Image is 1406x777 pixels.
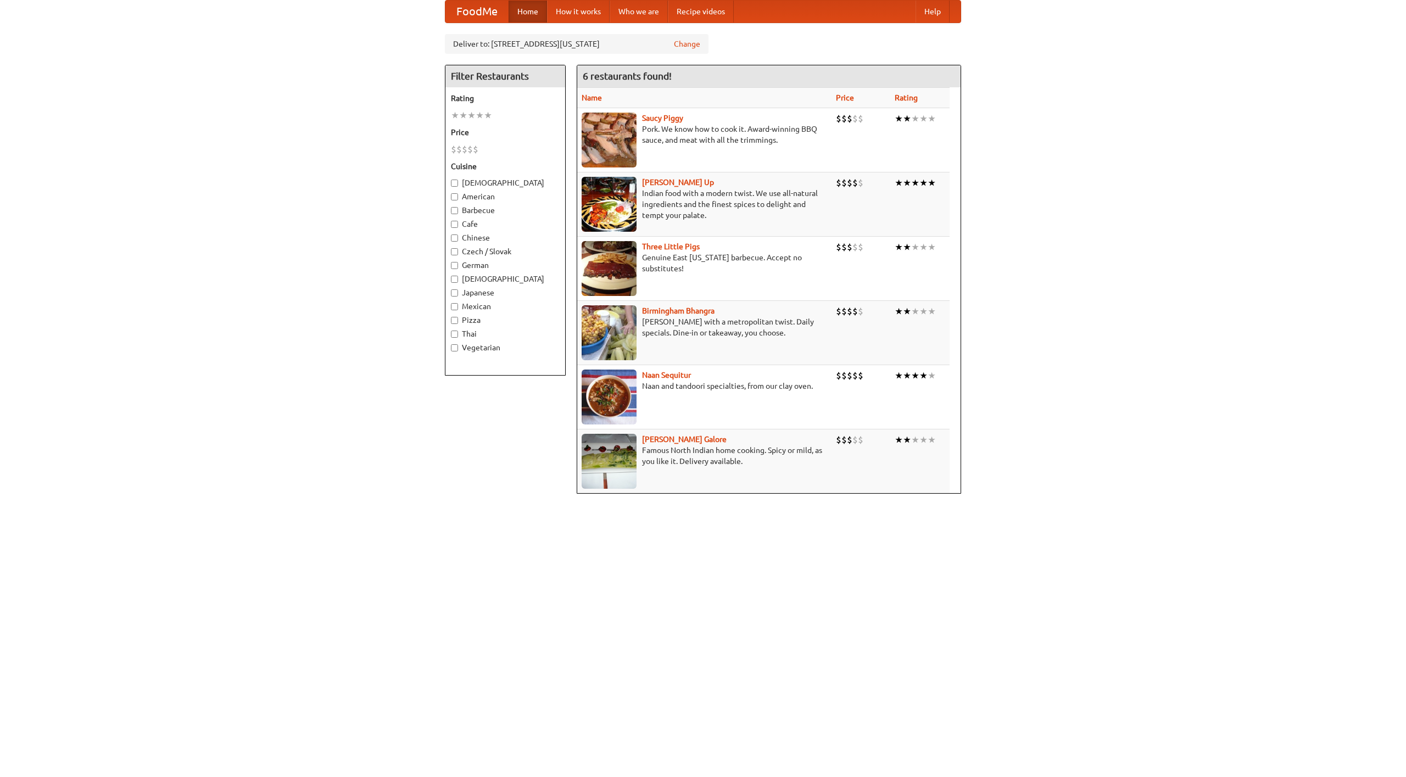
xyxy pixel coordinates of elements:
[903,434,911,446] li: ★
[459,109,467,121] li: ★
[547,1,610,23] a: How it works
[451,177,560,188] label: [DEMOGRAPHIC_DATA]
[467,109,476,121] li: ★
[836,177,841,189] li: $
[467,143,473,155] li: $
[582,188,827,221] p: Indian food with a modern twist. We use all-natural ingredients and the finest spices to delight ...
[847,370,852,382] li: $
[903,113,911,125] li: ★
[847,177,852,189] li: $
[852,434,858,446] li: $
[642,242,700,251] b: Three Little Pigs
[451,127,560,138] h5: Price
[858,370,863,382] li: $
[858,241,863,253] li: $
[451,303,458,310] input: Mexican
[858,434,863,446] li: $
[668,1,734,23] a: Recipe videos
[836,113,841,125] li: $
[451,205,560,216] label: Barbecue
[451,232,560,243] label: Chinese
[451,331,458,338] input: Thai
[451,207,458,214] input: Barbecue
[462,143,467,155] li: $
[642,114,683,122] a: Saucy Piggy
[582,434,637,489] img: currygalore.jpg
[451,221,458,228] input: Cafe
[847,113,852,125] li: $
[473,143,478,155] li: $
[610,1,668,23] a: Who we are
[858,305,863,317] li: $
[484,109,492,121] li: ★
[476,109,484,121] li: ★
[895,305,903,317] li: ★
[451,262,458,269] input: German
[841,177,847,189] li: $
[642,178,714,187] a: [PERSON_NAME] Up
[841,370,847,382] li: $
[895,434,903,446] li: ★
[911,305,919,317] li: ★
[456,143,462,155] li: $
[451,315,560,326] label: Pizza
[858,113,863,125] li: $
[451,317,458,324] input: Pizza
[919,113,928,125] li: ★
[509,1,547,23] a: Home
[852,177,858,189] li: $
[836,370,841,382] li: $
[852,113,858,125] li: $
[451,342,560,353] label: Vegetarian
[928,177,936,189] li: ★
[445,1,509,23] a: FoodMe
[451,287,560,298] label: Japanese
[841,305,847,317] li: $
[895,93,918,102] a: Rating
[582,316,827,338] p: [PERSON_NAME] with a metropolitan twist. Daily specials. Dine-in or takeaway, you choose.
[642,371,691,379] b: Naan Sequitur
[852,241,858,253] li: $
[852,305,858,317] li: $
[451,276,458,283] input: [DEMOGRAPHIC_DATA]
[582,370,637,424] img: naansequitur.jpg
[451,344,458,351] input: Vegetarian
[903,305,911,317] li: ★
[582,124,827,146] p: Pork. We know how to cook it. Award-winning BBQ sauce, and meat with all the trimmings.
[895,177,903,189] li: ★
[928,370,936,382] li: ★
[582,381,827,392] p: Naan and tandoori specialties, from our clay oven.
[916,1,950,23] a: Help
[895,113,903,125] li: ★
[582,305,637,360] img: bhangra.jpg
[642,435,727,444] b: [PERSON_NAME] Galore
[928,305,936,317] li: ★
[911,434,919,446] li: ★
[847,434,852,446] li: $
[451,193,458,200] input: American
[911,113,919,125] li: ★
[451,260,560,271] label: German
[582,252,827,274] p: Genuine East [US_STATE] barbecue. Accept no substitutes!
[919,370,928,382] li: ★
[919,177,928,189] li: ★
[836,93,854,102] a: Price
[451,161,560,172] h5: Cuisine
[919,241,928,253] li: ★
[841,241,847,253] li: $
[928,113,936,125] li: ★
[451,180,458,187] input: [DEMOGRAPHIC_DATA]
[451,93,560,104] h5: Rating
[836,241,841,253] li: $
[451,191,560,202] label: American
[903,241,911,253] li: ★
[903,177,911,189] li: ★
[847,241,852,253] li: $
[911,370,919,382] li: ★
[895,370,903,382] li: ★
[903,370,911,382] li: ★
[852,370,858,382] li: $
[919,434,928,446] li: ★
